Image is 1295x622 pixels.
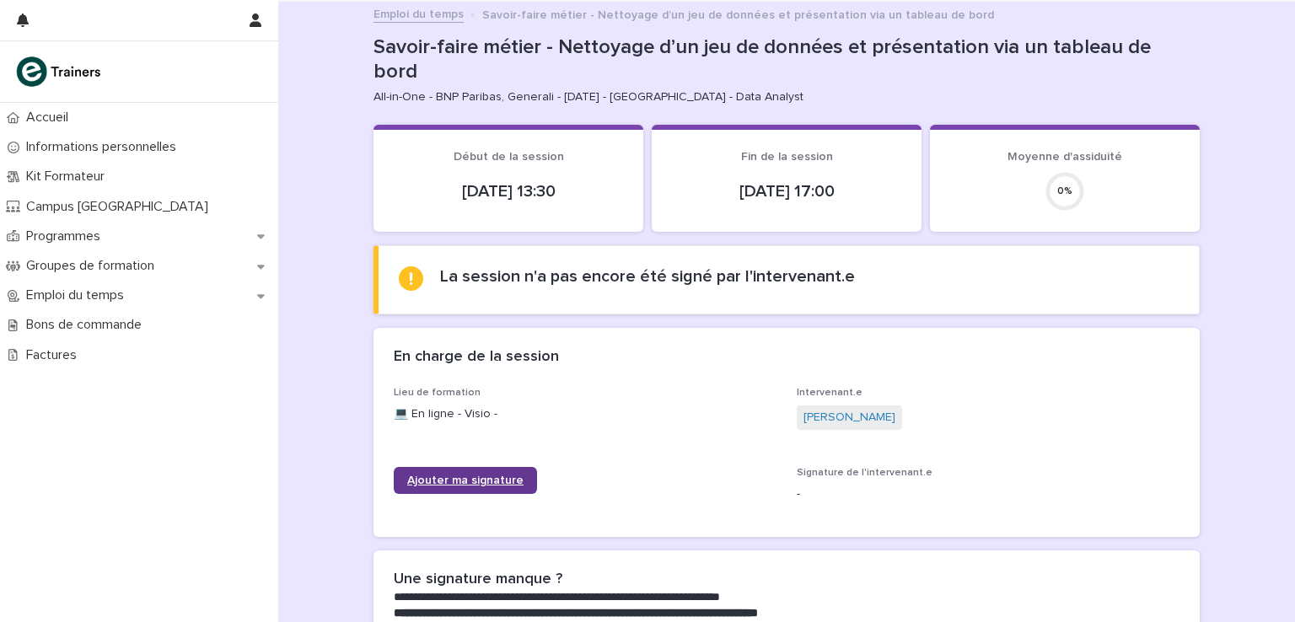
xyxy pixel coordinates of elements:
p: Bons de commande [19,317,155,333]
h2: Une signature manque ? [394,571,562,589]
h2: La session n'a pas encore été signé par l'intervenant.e [440,266,855,287]
img: K0CqGN7SDeD6s4JG8KQk [13,55,106,88]
span: Ajouter ma signature [407,475,524,486]
p: Campus [GEOGRAPHIC_DATA] [19,199,222,215]
p: Savoir-faire métier - Nettoyage d’un jeu de données et présentation via un tableau de bord [373,35,1193,84]
span: Moyenne d'assiduité [1008,151,1122,163]
span: Début de la session [454,151,564,163]
span: Intervenant.e [797,388,862,398]
span: Signature de l'intervenant.e [797,468,932,478]
p: 💻 En ligne - Visio - [394,405,776,423]
a: Emploi du temps [373,3,464,23]
p: Programmes [19,228,114,244]
p: [DATE] 13:30 [394,181,623,201]
a: Ajouter ma signature [394,467,537,494]
span: Lieu de formation [394,388,481,398]
p: Savoir-faire métier - Nettoyage d’un jeu de données et présentation via un tableau de bord [482,4,994,23]
span: Fin de la session [741,151,833,163]
p: Groupes de formation [19,258,168,274]
a: [PERSON_NAME] [803,409,895,426]
p: Accueil [19,110,82,126]
p: Informations personnelles [19,139,190,155]
p: All-in-One - BNP Paribas, Generali - [DATE] - [GEOGRAPHIC_DATA] - Data Analyst [373,90,1186,105]
p: Factures [19,347,90,363]
p: - [797,485,1179,503]
p: Kit Formateur [19,169,118,185]
div: 0 % [1045,185,1085,197]
p: [DATE] 17:00 [672,181,901,201]
h2: En charge de la session [394,348,559,367]
p: Emploi du temps [19,287,137,303]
